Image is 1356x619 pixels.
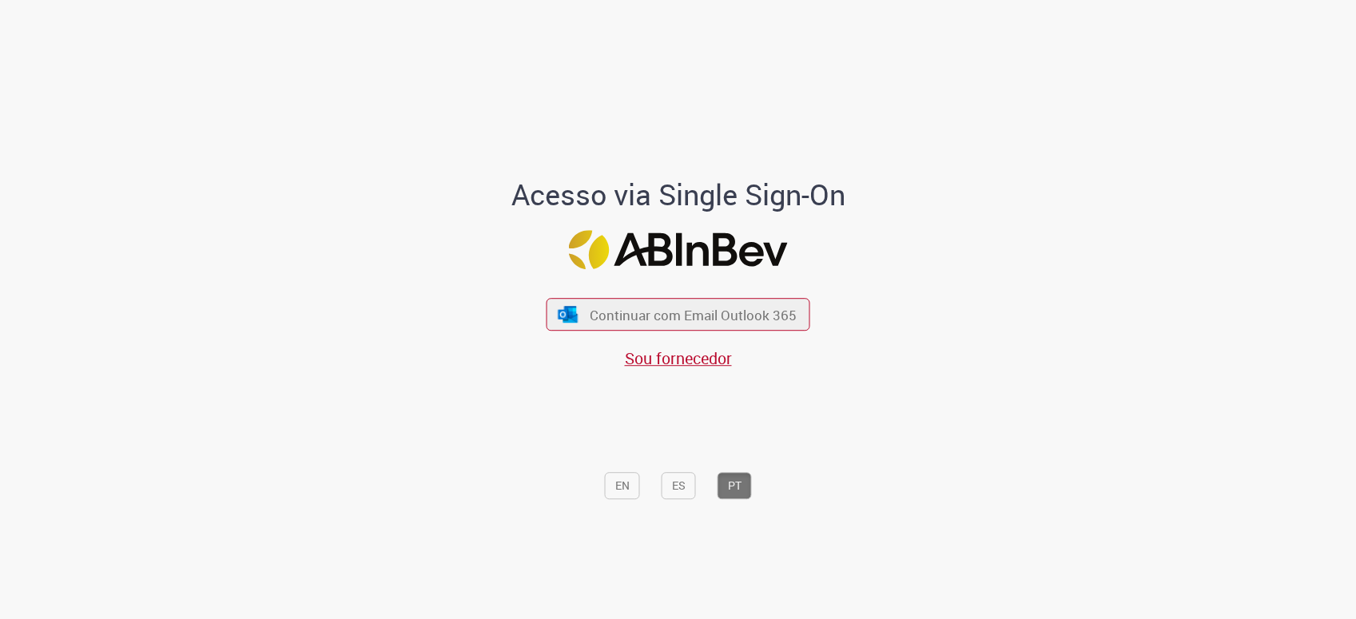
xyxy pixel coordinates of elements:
button: ES [662,472,696,499]
h1: Acesso via Single Sign-On [456,179,900,211]
button: ícone Azure/Microsoft 360 Continuar com Email Outlook 365 [547,298,810,331]
a: Sou fornecedor [625,348,732,370]
span: Continuar com Email Outlook 365 [590,305,797,323]
img: Logo ABInBev [569,230,788,269]
button: EN [605,472,640,499]
button: PT [718,472,752,499]
img: ícone Azure/Microsoft 360 [556,306,579,323]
